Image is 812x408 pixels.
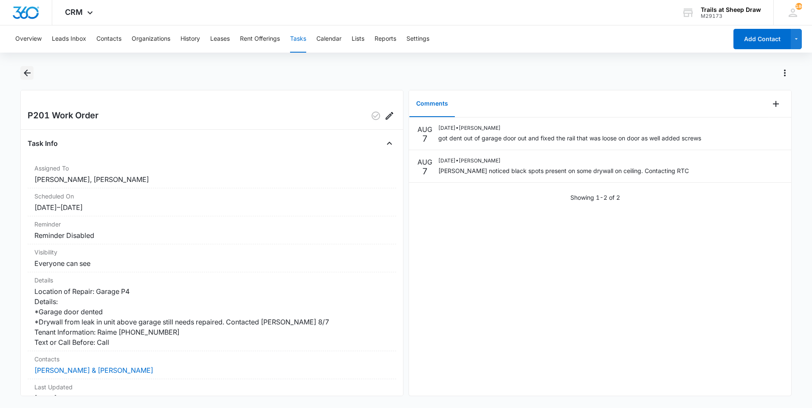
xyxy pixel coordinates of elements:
dd: [PERSON_NAME], [PERSON_NAME] [34,174,389,184]
dt: Scheduled On [34,192,389,201]
button: Organizations [132,25,170,53]
div: account name [701,6,761,13]
button: History [180,25,200,53]
dd: [DATE] – [DATE] [34,202,389,212]
div: Contacts[PERSON_NAME] & [PERSON_NAME] [28,351,396,379]
button: Leads Inbox [52,25,86,53]
button: Close [383,137,396,150]
p: 7 [422,167,428,176]
h2: P201 Work Order [28,109,99,123]
div: account id [701,13,761,19]
button: Calendar [316,25,341,53]
dt: Contacts [34,355,389,363]
span: CRM [65,8,83,17]
p: 7 [422,134,428,143]
div: DetailsLocation of Repair: Garage P4 Details: *Garage door dented *Drywall from leak in unit abov... [28,272,396,351]
div: Last Updated[DATE] [28,379,396,407]
p: Showing 1-2 of 2 [570,193,620,202]
dt: Visibility [34,248,389,257]
a: [PERSON_NAME] & [PERSON_NAME] [34,366,153,374]
span: 186 [795,3,802,10]
button: Add Contact [733,29,791,49]
button: Settings [406,25,429,53]
p: got dent out of garage door out and fixed the rail that was loose on door as well added screws [438,134,701,143]
button: Lists [352,25,364,53]
button: Tasks [290,25,306,53]
dt: Details [34,276,389,285]
button: Add Comment [769,97,783,111]
h4: Task Info [28,138,58,148]
button: Back [20,66,34,80]
dd: [DATE] [34,393,389,403]
div: Assigned To[PERSON_NAME], [PERSON_NAME] [28,160,396,188]
button: Reports [375,25,396,53]
button: Overview [15,25,42,53]
button: Edit [383,109,396,123]
div: Scheduled On[DATE]–[DATE] [28,188,396,216]
dd: Everyone can see [34,258,389,268]
p: AUG [417,124,432,134]
button: Leases [210,25,230,53]
div: ReminderReminder Disabled [28,216,396,244]
dt: Assigned To [34,164,389,173]
div: notifications count [795,3,802,10]
p: AUG [417,157,432,167]
button: Contacts [96,25,121,53]
dt: Reminder [34,220,389,229]
p: [PERSON_NAME] noticed black spots present on some drywall on ceiling. Contacting RTC [438,166,689,175]
button: Rent Offerings [240,25,280,53]
p: [DATE] • [PERSON_NAME] [438,157,689,165]
button: Comments [409,91,455,117]
p: [DATE] • [PERSON_NAME] [438,124,701,132]
div: VisibilityEveryone can see [28,244,396,272]
button: Actions [778,66,792,80]
dd: Location of Repair: Garage P4 Details: *Garage door dented *Drywall from leak in unit above garag... [34,286,389,347]
dt: Last Updated [34,383,389,391]
dd: Reminder Disabled [34,230,389,240]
